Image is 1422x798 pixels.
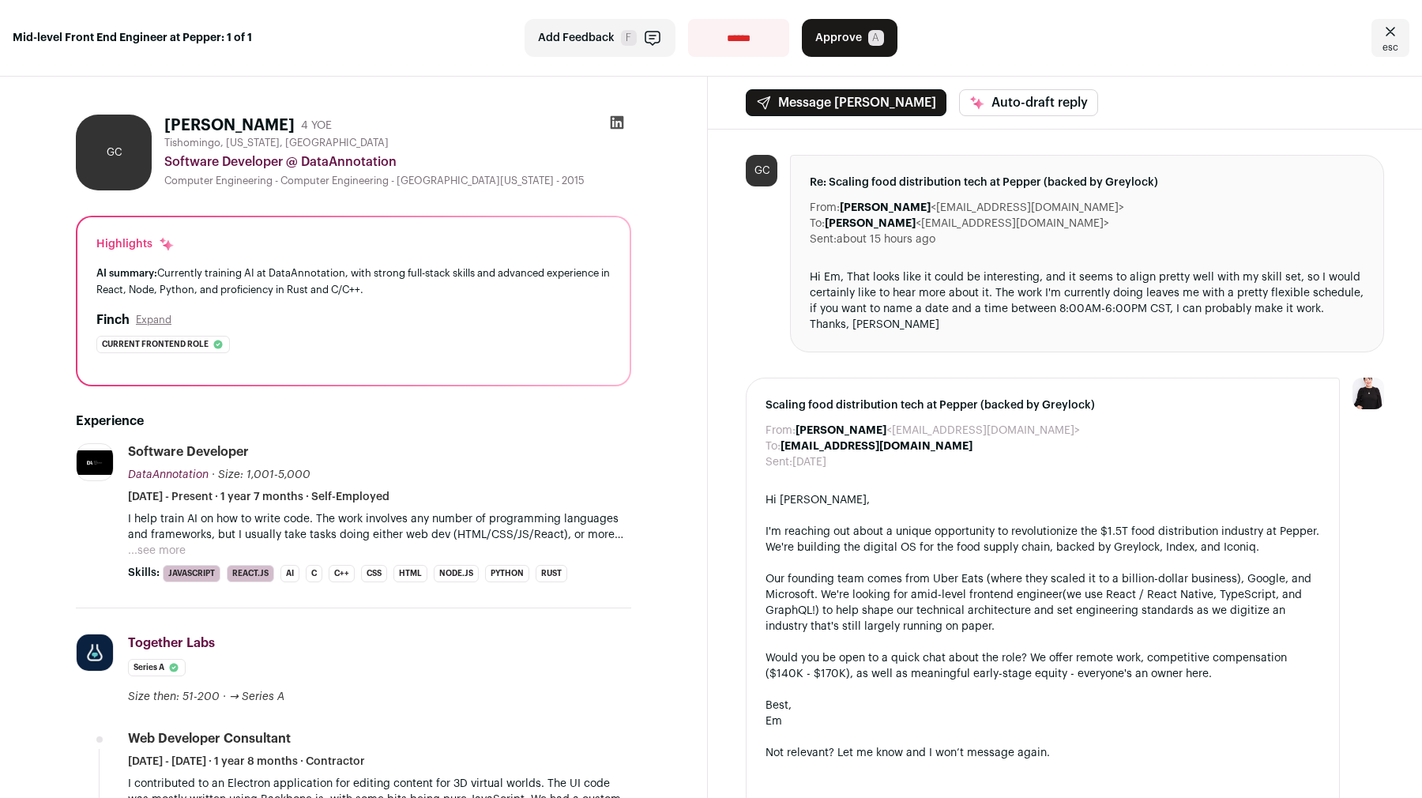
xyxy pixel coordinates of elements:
[796,423,1080,439] dd: <[EMAIL_ADDRESS][DOMAIN_NAME]>
[229,691,284,702] span: → Series A
[792,454,826,470] dd: [DATE]
[96,311,130,329] h2: Finch
[746,89,946,116] button: Message [PERSON_NAME]
[128,754,365,770] span: [DATE] - [DATE] · 1 year 8 months · Contractor
[306,565,322,582] li: C
[796,425,886,436] b: [PERSON_NAME]
[825,216,1109,231] dd: <[EMAIL_ADDRESS][DOMAIN_NAME]>
[959,89,1098,116] button: Auto-draft reply
[746,155,777,186] div: GC
[840,202,931,213] b: [PERSON_NAME]
[76,115,152,190] div: GC
[766,698,1320,713] div: Best,
[393,565,427,582] li: HTML
[96,268,157,278] span: AI summary:
[868,30,884,46] span: A
[766,571,1320,634] div: Our founding team comes from Uber Eats (where they scaled it to a billion-dollar business), Googl...
[128,565,160,581] span: Skills:
[825,218,916,229] b: [PERSON_NAME]
[96,236,175,252] div: Highlights
[840,200,1124,216] dd: <[EMAIL_ADDRESS][DOMAIN_NAME]>
[766,397,1320,413] span: Scaling food distribution tech at Pepper (backed by Greylock)
[96,265,611,298] div: Currently training AI at DataAnnotation, with strong full-stack skills and advanced experience in...
[163,565,220,582] li: JavaScript
[781,441,972,452] b: [EMAIL_ADDRESS][DOMAIN_NAME]
[766,423,796,439] dt: From:
[810,216,825,231] dt: To:
[223,689,226,705] span: ·
[77,634,113,671] img: b70714f2c8771c0bfa68ada74941f1ce1eefc59fa63eee0322401a82de033402
[917,589,1063,600] a: mid-level frontend engineer
[1352,378,1384,409] img: 9240684-medium_jpg
[766,713,1320,729] div: Em
[361,565,387,582] li: CSS
[13,30,252,46] strong: Mid-level Front End Engineer at Pepper: 1 of 1
[128,691,220,702] span: Size then: 51-200
[434,565,479,582] li: Node.js
[128,511,631,543] p: I help train AI on how to write code. The work involves any number of programming languages and f...
[128,543,186,559] button: ...see more
[227,565,274,582] li: React.js
[76,412,631,431] h2: Experience
[538,30,615,46] span: Add Feedback
[164,152,631,171] div: Software Developer @ DataAnnotation
[128,659,186,676] li: Series A
[766,492,1320,508] div: Hi [PERSON_NAME],
[102,337,209,352] span: Current frontend role
[802,19,897,57] button: Approve A
[128,489,389,505] span: [DATE] - Present · 1 year 7 months · Self-Employed
[536,565,567,582] li: Rust
[1382,41,1398,54] span: esc
[810,269,1364,333] div: Hi Em, That looks like it could be interesting, and it seems to align pretty well with my skill s...
[136,314,171,326] button: Expand
[128,443,249,461] div: Software Developer
[164,115,295,137] h1: [PERSON_NAME]
[810,200,840,216] dt: From:
[810,231,837,247] dt: Sent:
[128,469,209,480] span: DataAnnotation
[766,650,1320,682] div: Would you be open to a quick chat about the role? We offer remote work, competitive compensation ...
[810,175,1364,190] span: Re: Scaling food distribution tech at Pepper (backed by Greylock)
[766,745,1320,761] div: Not relevant? Let me know and I won’t message again.
[1371,19,1409,57] a: Close
[164,137,389,149] span: Tishomingo, [US_STATE], [GEOGRAPHIC_DATA]
[837,231,935,247] dd: about 15 hours ago
[766,439,781,454] dt: To:
[128,730,291,747] div: Web Developer Consultant
[164,175,631,187] div: Computer Engineering - Computer Engineering - [GEOGRAPHIC_DATA][US_STATE] - 2015
[212,469,310,480] span: · Size: 1,001-5,000
[525,19,675,57] button: Add Feedback F
[766,454,792,470] dt: Sent:
[77,450,113,475] img: 2cdc1b7675000fd333eec602a5edcd7e64ba1f0686a42b09eef261a8637f1f7b.jpg
[128,637,215,649] span: Together Labs
[301,118,332,134] div: 4 YOE
[815,30,862,46] span: Approve
[621,30,637,46] span: F
[280,565,299,582] li: AI
[766,524,1320,555] div: I'm reaching out about a unique opportunity to revolutionize the $1.5T food distribution industry...
[485,565,529,582] li: Python
[329,565,355,582] li: C++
